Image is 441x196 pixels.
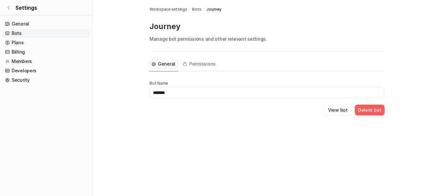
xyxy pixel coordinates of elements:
a: Members [3,57,90,66]
p: Journey [149,21,385,32]
a: General [3,19,90,28]
p: Bot Name [149,81,385,86]
a: Workspace settings [149,6,187,12]
a: Developers [3,66,90,75]
a: Billing [3,47,90,57]
nav: Tabs [149,57,218,71]
span: Journey [206,6,221,12]
button: Permissions [180,59,218,68]
span: / [203,6,205,12]
a: Bots [3,29,90,38]
a: Bots [192,6,201,12]
a: Plans [3,38,90,47]
a: Security [3,76,90,85]
p: Manage bot permissions and other relevant settings. [149,36,385,42]
button: Delete bot [355,105,385,115]
span: Settings [15,4,37,12]
span: General [158,61,175,67]
span: Permissions [189,61,216,67]
span: / [189,6,190,12]
button: View bot [325,105,351,115]
button: General [149,59,178,68]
